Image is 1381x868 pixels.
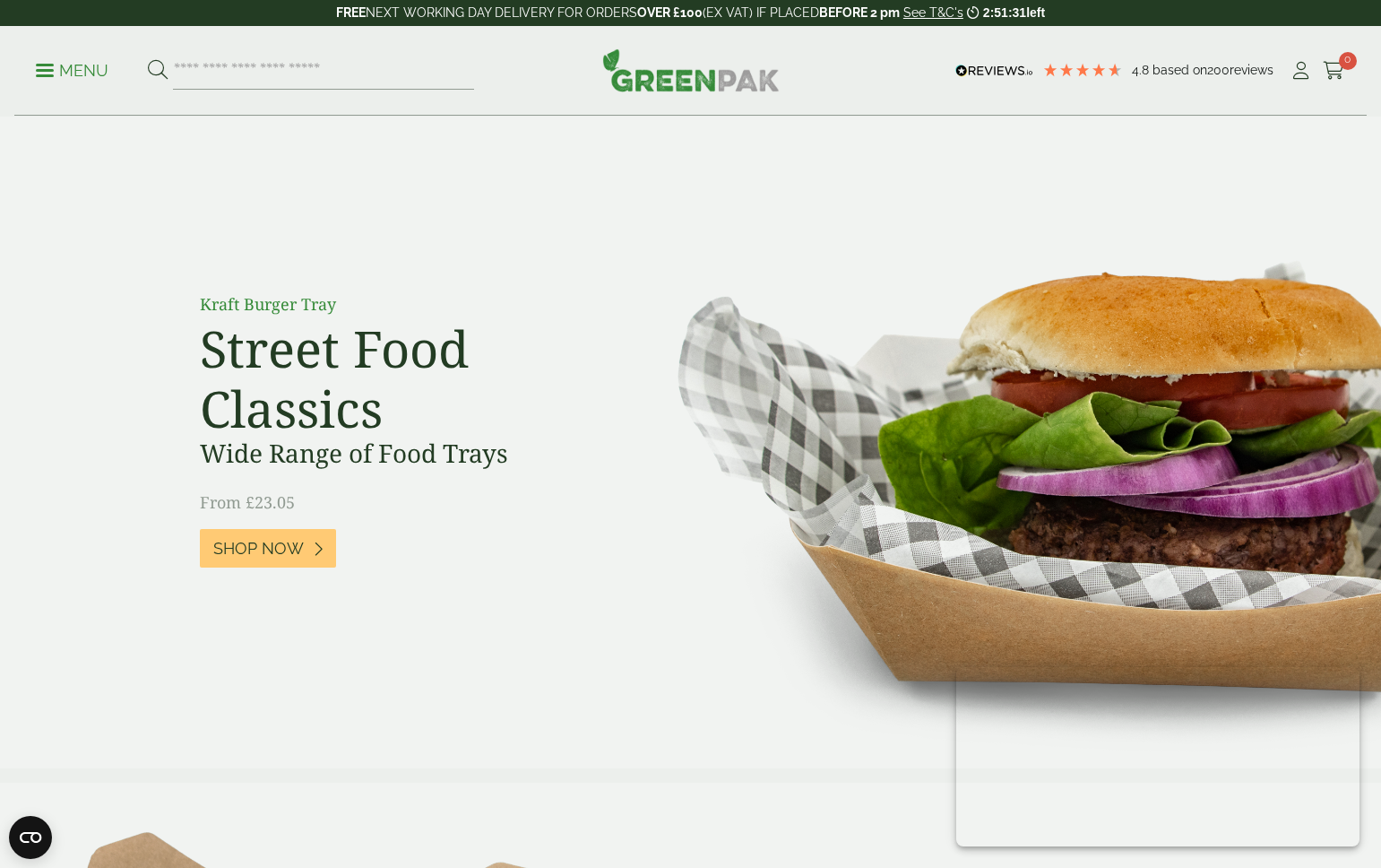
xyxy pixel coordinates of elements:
span: Shop Now [213,539,304,559]
span: From £23.05 [200,491,295,513]
p: Kraft Burger Tray [200,292,603,317]
h2: Street Food Classics [200,318,603,438]
span: 200 [1207,63,1230,77]
span: 4.8 [1132,63,1152,77]
img: GreenPak Supplies [602,48,780,91]
span: left [1026,5,1045,20]
span: reviews [1230,63,1273,77]
strong: FREE [336,5,366,20]
strong: BEFORE 2 pm [819,5,900,20]
span: 0 [1339,52,1357,70]
span: 2:51:31 [983,5,1026,20]
i: My Account [1290,62,1312,80]
p: Menu [36,60,108,82]
button: Open CMP widget [9,816,52,859]
img: Street Food Classics [621,117,1381,768]
a: 0 [1323,57,1345,84]
h3: Wide Range of Food Trays [200,438,603,469]
i: Cart [1323,62,1345,80]
span: Based on [1152,63,1207,77]
strong: OVER £100 [637,5,703,20]
a: Menu [36,60,108,78]
img: REVIEWS.io [955,65,1033,77]
div: 4.79 Stars [1042,62,1123,78]
a: Shop Now [200,529,336,568]
a: See T&C's [903,5,963,20]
